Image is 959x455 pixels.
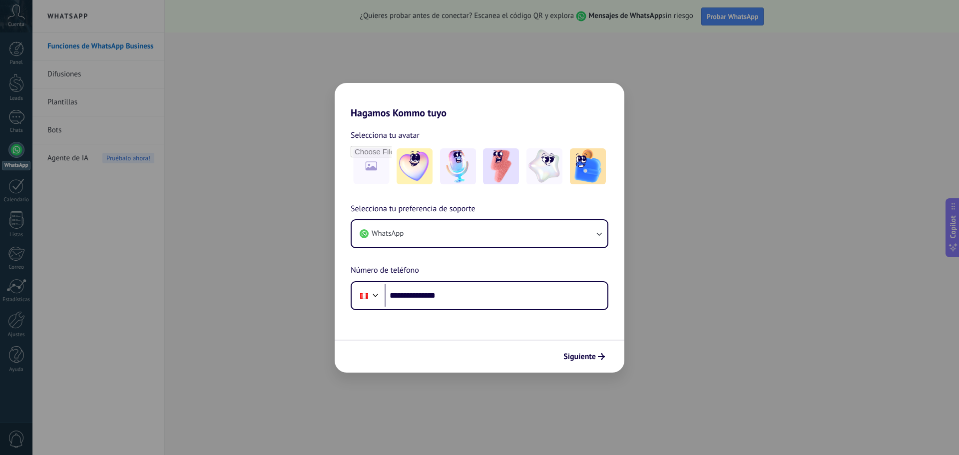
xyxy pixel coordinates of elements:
[397,148,433,184] img: -1.jpeg
[372,229,404,239] span: WhatsApp
[351,264,419,277] span: Número de teléfono
[351,203,476,216] span: Selecciona tu preferencia de soporte
[440,148,476,184] img: -2.jpeg
[570,148,606,184] img: -5.jpeg
[563,353,596,360] span: Siguiente
[526,148,562,184] img: -4.jpeg
[351,129,420,142] span: Selecciona tu avatar
[335,83,624,119] h2: Hagamos Kommo tuyo
[559,348,609,365] button: Siguiente
[352,220,607,247] button: WhatsApp
[483,148,519,184] img: -3.jpeg
[355,285,374,306] div: Peru: + 51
